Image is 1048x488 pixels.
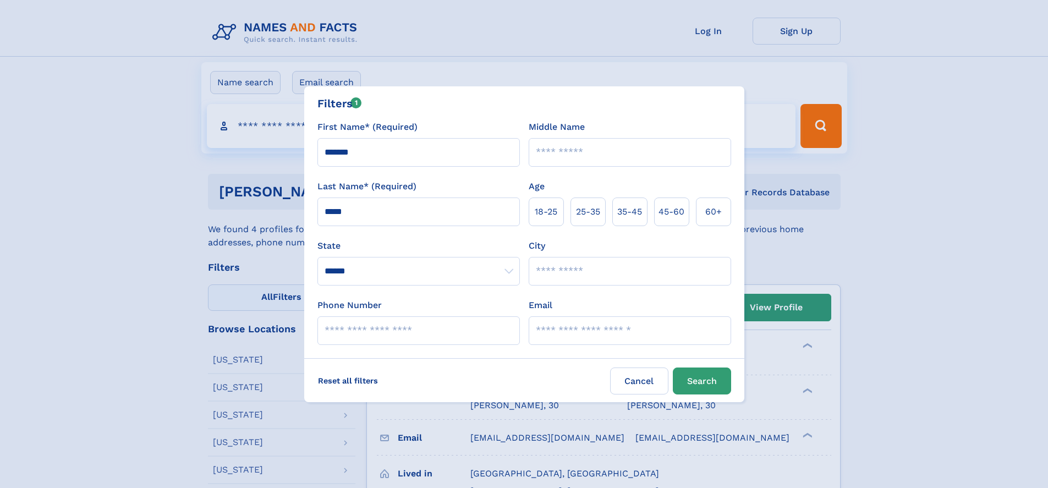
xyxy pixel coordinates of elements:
label: Last Name* (Required) [317,180,416,193]
span: 35‑45 [617,205,642,218]
span: 25‑35 [576,205,600,218]
label: Reset all filters [311,368,385,394]
label: Email [529,299,552,312]
label: First Name* (Required) [317,120,418,134]
label: Cancel [610,368,668,394]
button: Search [673,368,731,394]
span: 45‑60 [659,205,684,218]
label: City [529,239,545,253]
span: 60+ [705,205,722,218]
div: Filters [317,95,362,112]
span: 18‑25 [535,205,557,218]
label: Age [529,180,545,193]
label: State [317,239,520,253]
label: Middle Name [529,120,585,134]
label: Phone Number [317,299,382,312]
